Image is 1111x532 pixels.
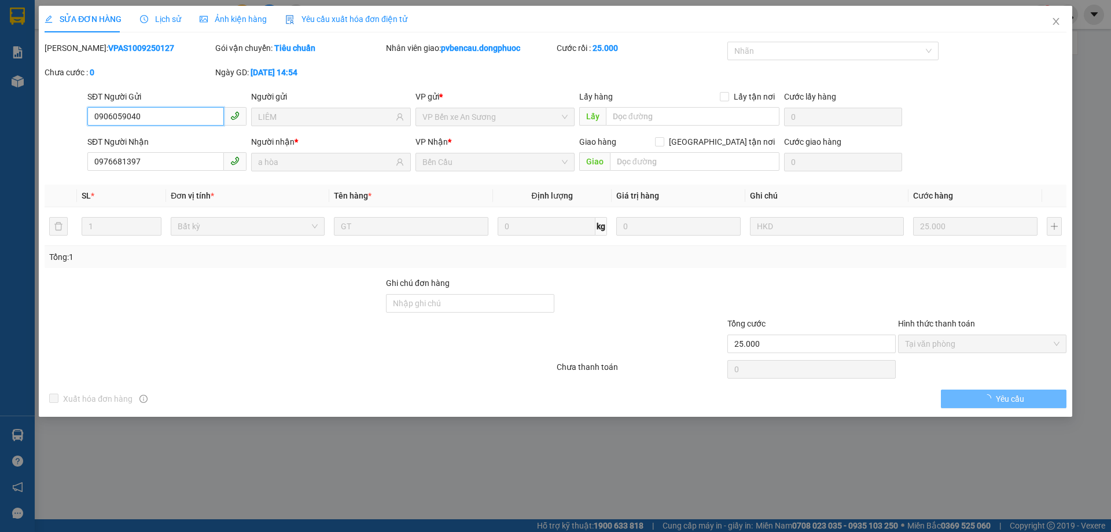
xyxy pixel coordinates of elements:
[555,361,726,381] div: Chưa thanh toán
[258,156,393,168] input: Tên người nhận
[82,191,91,200] span: SL
[729,90,779,103] span: Lấy tận nơi
[593,43,618,53] b: 25.000
[1051,17,1061,26] span: close
[983,394,996,402] span: loading
[557,42,725,54] div: Cước rồi :
[140,14,181,24] span: Lịch sử
[251,68,297,77] b: [DATE] 14:54
[616,217,741,236] input: 0
[579,152,610,171] span: Giao
[396,158,404,166] span: user
[251,135,410,148] div: Người nhận
[45,66,213,79] div: Chưa cước :
[606,107,779,126] input: Dọc đường
[87,90,247,103] div: SĐT Người Gửi
[784,153,902,171] input: Cước giao hàng
[1040,6,1072,38] button: Close
[727,319,766,328] span: Tổng cước
[905,335,1060,353] span: Tại văn phòng
[87,135,247,148] div: SĐT Người Nhận
[215,42,384,54] div: Gói vận chuyển:
[422,153,568,171] span: Bến Cầu
[784,108,902,126] input: Cước lấy hàng
[996,392,1024,405] span: Yêu cầu
[108,43,174,53] b: VPAS1009250127
[285,15,295,24] img: icon
[664,135,779,148] span: [GEOGRAPHIC_DATA] tận nơi
[49,217,68,236] button: delete
[616,191,659,200] span: Giá trị hàng
[58,392,137,405] span: Xuất hóa đơn hàng
[579,92,613,101] span: Lấy hàng
[334,191,371,200] span: Tên hàng
[200,14,267,24] span: Ảnh kiện hàng
[441,43,520,53] b: pvbencau.dongphuoc
[139,395,148,403] span: info-circle
[49,251,429,263] div: Tổng: 1
[140,15,148,23] span: clock-circle
[610,152,779,171] input: Dọc đường
[386,294,554,313] input: Ghi chú đơn hàng
[230,111,240,120] span: phone
[274,43,315,53] b: Tiêu chuẩn
[285,14,407,24] span: Yêu cầu xuất hóa đơn điện tử
[45,14,122,24] span: SỬA ĐƠN HÀNG
[784,137,841,146] label: Cước giao hàng
[532,191,573,200] span: Định lượng
[579,137,616,146] span: Giao hàng
[258,111,393,123] input: Tên người gửi
[913,191,953,200] span: Cước hàng
[200,15,208,23] span: picture
[415,137,448,146] span: VP Nhận
[579,107,606,126] span: Lấy
[171,191,214,200] span: Đơn vị tính
[745,185,908,207] th: Ghi chú
[230,156,240,166] span: phone
[415,90,575,103] div: VP gửi
[215,66,384,79] div: Ngày GD:
[45,42,213,54] div: [PERSON_NAME]:
[251,90,410,103] div: Người gửi
[396,113,404,121] span: user
[913,217,1038,236] input: 0
[178,218,318,235] span: Bất kỳ
[941,390,1066,408] button: Yêu cầu
[595,217,607,236] span: kg
[750,217,904,236] input: Ghi Chú
[334,217,488,236] input: VD: Bàn, Ghế
[386,42,554,54] div: Nhân viên giao:
[1047,217,1062,236] button: plus
[898,319,975,328] label: Hình thức thanh toán
[45,15,53,23] span: edit
[784,92,836,101] label: Cước lấy hàng
[386,278,450,288] label: Ghi chú đơn hàng
[90,68,94,77] b: 0
[422,108,568,126] span: VP Bến xe An Sương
